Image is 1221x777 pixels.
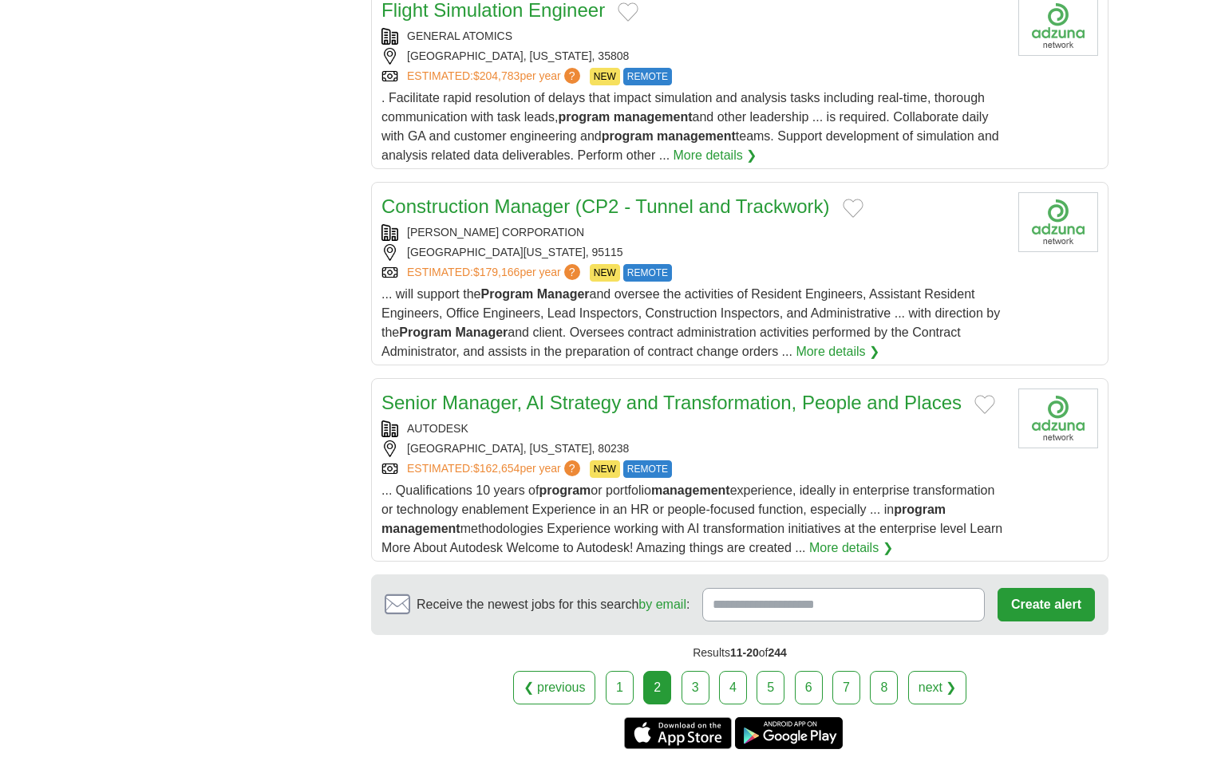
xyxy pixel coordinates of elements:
strong: Program [481,287,534,301]
strong: program [894,503,946,516]
a: ESTIMATED:$179,166per year? [407,264,583,282]
a: ESTIMATED:$204,783per year? [407,68,583,85]
a: 3 [682,671,709,704]
div: [PERSON_NAME] CORPORATION [381,224,1006,241]
div: [GEOGRAPHIC_DATA][US_STATE], 95115 [381,244,1006,261]
span: ? [564,460,580,476]
a: 8 [870,671,898,704]
button: Add to favorite jobs [974,395,995,414]
div: GENERAL ATOMICS [381,28,1006,45]
a: More details ❯ [809,538,893,558]
span: REMOTE [623,68,672,85]
strong: management [657,129,736,143]
a: 1 [606,671,634,704]
strong: management [651,483,730,497]
span: $204,783 [473,69,520,82]
a: Get the iPhone app [624,717,732,749]
span: NEW [590,460,620,478]
span: $179,166 [473,266,520,278]
a: ❮ previous [513,671,596,704]
span: 11-20 [730,646,759,659]
span: ... will support the and oversee the activities of Resident Engineers, Assistant Resident Enginee... [381,287,1000,358]
span: REMOTE [623,460,672,478]
span: REMOTE [623,264,672,282]
a: 5 [757,671,784,704]
span: 244 [768,646,786,659]
img: Company logo [1018,192,1098,252]
img: Autodesk logo [1018,388,1098,448]
span: NEW [590,68,620,85]
button: Create alert [998,588,1095,621]
a: Senior Manager, AI Strategy and Transformation, People and Places [381,392,962,413]
strong: program [602,129,654,143]
span: NEW [590,264,620,282]
strong: management [614,110,693,124]
div: Results of [371,635,1108,671]
div: [GEOGRAPHIC_DATA], [US_STATE], 35808 [381,48,1006,65]
div: [GEOGRAPHIC_DATA], [US_STATE], 80238 [381,440,1006,457]
strong: program [558,110,610,124]
strong: Manager [537,287,590,301]
span: ? [564,68,580,84]
button: Add to favorite jobs [618,2,638,22]
a: by email [638,598,686,611]
span: . Facilitate rapid resolution of delays that impact simulation and analysis tasks including real-... [381,91,999,162]
a: 4 [719,671,747,704]
a: AUTODESK [407,422,468,435]
a: next ❯ [908,671,967,704]
a: 7 [832,671,860,704]
strong: Manager [456,325,508,339]
span: ... Qualifications 10 years of or portfolio experience, ideally in enterprise transformation or t... [381,483,1002,554]
span: ? [564,264,580,280]
span: Receive the newest jobs for this search : [417,595,690,614]
button: Add to favorite jobs [843,199,863,218]
a: Construction Manager (CP2 - Tunnel and Trackwork) [381,195,830,217]
a: More details ❯ [674,146,757,165]
a: ESTIMATED:$162,654per year? [407,460,583,478]
a: Get the Android app [735,717,843,749]
div: 2 [643,671,671,704]
a: 6 [795,671,823,704]
span: $162,654 [473,462,520,475]
strong: Program [399,325,452,339]
strong: management [381,522,460,535]
a: More details ❯ [796,342,879,361]
strong: program [539,483,591,497]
